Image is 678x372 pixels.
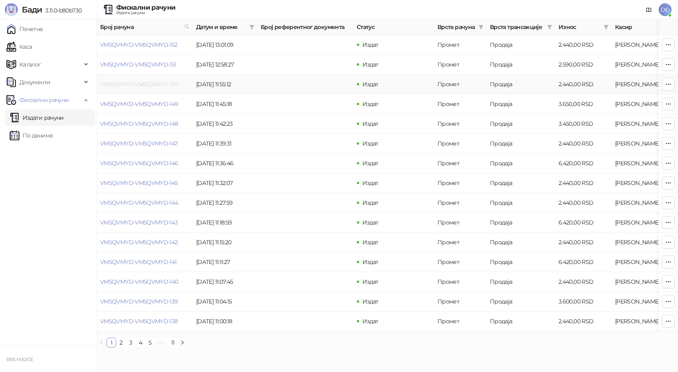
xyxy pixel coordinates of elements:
[136,338,145,347] li: 4
[362,278,379,285] span: Издат
[100,160,178,167] a: VM5QVMYD-VM5QVMYD-146
[193,75,257,94] td: [DATE] 11:55:12
[555,75,612,94] td: 2.440,00 RSD
[477,21,485,33] span: filter
[434,233,487,252] td: Промет
[555,114,612,134] td: 3.450,00 RSD
[22,5,42,15] span: Бади
[362,140,379,147] span: Издат
[97,292,193,312] td: VM5QVMYD-VM5QVMYD-139
[362,100,379,108] span: Издат
[97,55,193,75] td: VM5QVMYD-VM5QVMYD-151
[487,55,555,75] td: Продаја
[100,41,178,48] a: VM5QVMYD-VM5QVMYD-152
[100,81,178,88] a: VM5QVMYD-VM5QVMYD-150
[487,272,555,292] td: Продаја
[97,252,193,272] td: VM5QVMYD-VM5QVMYD-141
[257,19,354,35] th: Број референтног документа
[100,278,178,285] a: VM5QVMYD-VM5QVMYD-140
[100,140,178,147] a: VM5QVMYD-VM5QVMYD-147
[99,340,104,345] span: left
[555,312,612,331] td: 2.440,00 RSD
[97,19,193,35] th: Број рачуна
[97,213,193,233] td: VM5QVMYD-VM5QVMYD-143
[487,312,555,331] td: Продаја
[145,338,155,347] li: 5
[100,219,178,226] a: VM5QVMYD-VM5QVMYD-143
[97,338,107,347] button: left
[487,252,555,272] td: Продаја
[434,134,487,154] td: Промет
[116,4,175,11] div: Фискални рачуни
[193,134,257,154] td: [DATE] 11:39:31
[193,252,257,272] td: [DATE] 11:11:27
[100,318,178,325] a: VM5QVMYD-VM5QVMYD-138
[100,61,176,68] a: VM5QVMYD-VM5QVMYD-151
[602,21,610,33] span: filter
[193,272,257,292] td: [DATE] 11:07:45
[362,179,379,187] span: Издат
[555,134,612,154] td: 2.440,00 RSD
[555,213,612,233] td: 6.420,00 RSD
[555,35,612,55] td: 2.440,00 RSD
[196,23,246,31] span: Датум и време
[107,338,116,347] li: 1
[487,173,555,193] td: Продаја
[487,233,555,252] td: Продаја
[19,56,41,73] span: Каталог
[547,25,552,29] span: filter
[354,19,434,35] th: Статус
[97,154,193,173] td: VM5QVMYD-VM5QVMYD-146
[487,19,555,35] th: Врста трансакције
[434,154,487,173] td: Промет
[555,55,612,75] td: 2.590,00 RSD
[555,252,612,272] td: 6.420,00 RSD
[487,114,555,134] td: Продаја
[100,23,181,31] span: Број рачуна
[555,292,612,312] td: 3.600,00 RSD
[100,298,178,305] a: VM5QVMYD-VM5QVMYD-139
[362,81,379,88] span: Издат
[136,338,145,347] a: 4
[97,173,193,193] td: VM5QVMYD-VM5QVMYD-145
[487,75,555,94] td: Продаја
[100,199,178,206] a: VM5QVMYD-VM5QVMYD-144
[193,55,257,75] td: [DATE] 12:58:27
[555,94,612,114] td: 3.650,00 RSD
[6,39,32,55] a: Каса
[555,154,612,173] td: 6.420,00 RSD
[193,292,257,312] td: [DATE] 11:04:15
[434,19,487,35] th: Врста рачуна
[434,292,487,312] td: Промет
[97,75,193,94] td: VM5QVMYD-VM5QVMYD-150
[434,173,487,193] td: Промет
[490,23,544,31] span: Врста трансакције
[434,114,487,134] td: Промет
[434,193,487,213] td: Промет
[434,272,487,292] td: Промет
[155,338,168,347] li: Следећих 5 Страна
[116,11,175,15] div: Издати рачуни
[19,92,69,108] span: Фискални рачуни
[546,21,554,33] span: filter
[100,179,178,187] a: VM5QVMYD-VM5QVMYD-145
[97,312,193,331] td: VM5QVMYD-VM5QVMYD-138
[107,338,116,347] a: 1
[193,114,257,134] td: [DATE] 11:42:23
[362,160,379,167] span: Издат
[434,35,487,55] td: Промет
[100,120,178,127] a: VM5QVMYD-VM5QVMYD-148
[97,338,107,347] li: Претходна страна
[193,233,257,252] td: [DATE] 11:15:20
[362,239,379,246] span: Издат
[178,338,187,347] button: right
[97,233,193,252] td: VM5QVMYD-VM5QVMYD-142
[193,173,257,193] td: [DATE] 11:32:07
[10,110,64,126] a: Издати рачуни
[555,233,612,252] td: 2.440,00 RSD
[193,94,257,114] td: [DATE] 11:45:18
[146,338,155,347] a: 5
[168,338,177,347] a: 11
[434,75,487,94] td: Промет
[362,199,379,206] span: Издат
